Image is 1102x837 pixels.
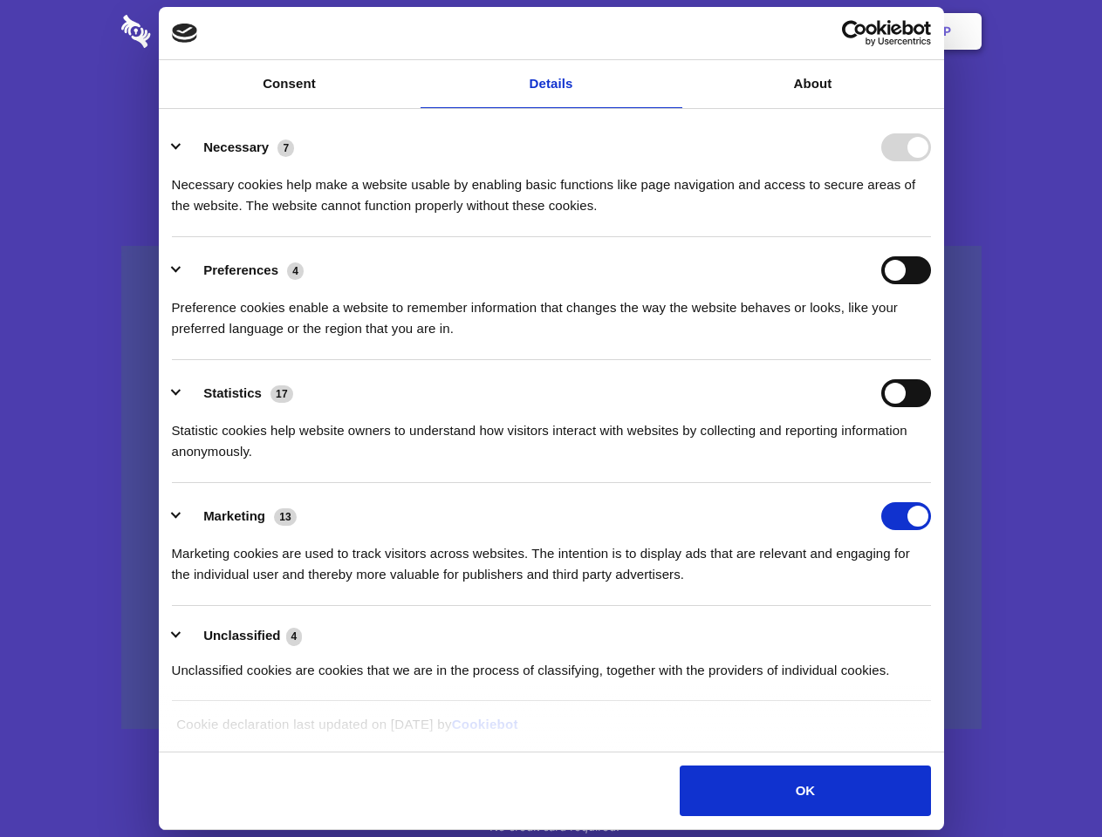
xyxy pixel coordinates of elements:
div: Cookie declaration last updated on [DATE] by [163,714,939,748]
h4: Auto-redaction of sensitive data, encrypted data sharing and self-destructing private chats. Shar... [121,159,982,216]
div: Necessary cookies help make a website usable by enabling basic functions like page navigation and... [172,161,931,216]
a: Details [421,60,682,108]
span: 17 [270,385,293,403]
iframe: Drift Widget Chat Controller [1015,750,1081,816]
div: Marketing cookies are used to track visitors across websites. The intention is to display ads tha... [172,530,931,585]
span: 4 [287,262,304,280]
button: OK [680,766,930,816]
span: 4 [286,628,303,645]
span: 13 [274,508,297,526]
button: Necessary (7) [172,133,305,161]
button: Preferences (4) [172,256,315,284]
div: Unclassified cookies are cookies that we are in the process of classifying, together with the pro... [172,647,931,681]
button: Statistics (17) [172,379,305,407]
a: Cookiebot [452,717,518,732]
button: Unclassified (4) [172,625,313,647]
a: Pricing [512,4,588,58]
button: Marketing (13) [172,502,308,530]
span: 7 [277,139,294,157]
a: Login [791,4,867,58]
img: logo [172,24,198,43]
a: Usercentrics Cookiebot - opens in a new window [778,20,931,46]
label: Statistics [203,385,262,400]
label: Marketing [203,508,265,523]
a: Wistia video thumbnail [121,246,982,730]
a: Consent [159,60,421,108]
a: About [682,60,944,108]
label: Necessary [203,139,269,154]
div: Statistic cookies help website owners to understand how visitors interact with websites by collec... [172,407,931,462]
a: Contact [708,4,788,58]
div: Preference cookies enable a website to remember information that changes the way the website beha... [172,284,931,339]
h1: Eliminate Slack Data Loss. [121,78,982,141]
label: Preferences [203,262,278,277]
img: logo-wordmark-white-trans-d4663122ce5f474addd5e946df7df03e33cb6a1c49d2221995e7729f52c070b2.svg [121,15,270,48]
